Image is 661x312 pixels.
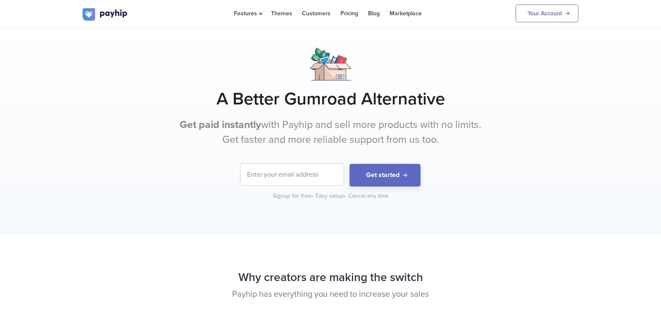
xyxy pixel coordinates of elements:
span: Features [234,10,261,17]
b: Get paid instantly [180,118,261,131]
span: • [344,192,346,199]
div: Easy setup [316,192,347,200]
img: logo.svg [83,8,128,21]
span: • [311,192,313,199]
button: Get started [350,164,421,187]
p: with Payhip and sell more products with no limits. Get faster and more reliable support from us too. [176,118,485,147]
img: box.png [310,48,351,80]
h1: A Better Gumroad Alternative [83,89,578,109]
p: Payhip has everything you need to increase your sales [83,288,578,300]
div: Signup for free [273,192,314,200]
input: Enter your email address [240,164,344,185]
div: Cancel any time [348,192,389,200]
h2: Why creators are making the switch [83,267,578,288]
a: Your Account [516,5,578,22]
